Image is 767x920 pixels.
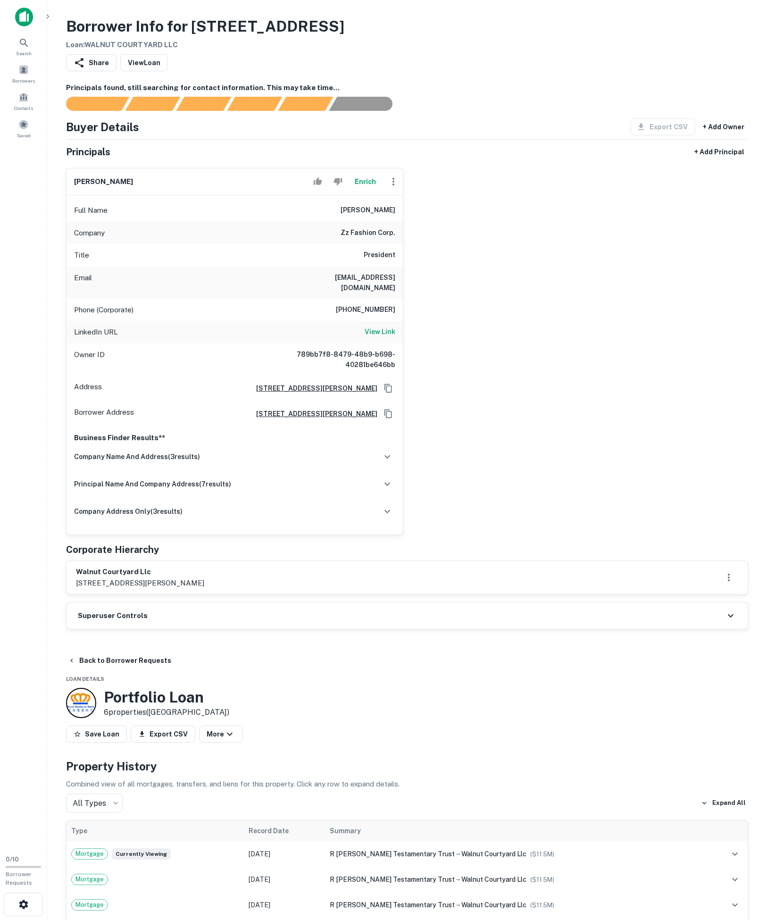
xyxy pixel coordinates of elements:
button: Reject [330,172,346,191]
button: Export CSV [131,726,195,743]
span: walnut courtyard llc [461,901,526,909]
p: Phone (Corporate) [74,304,133,316]
p: Company [74,227,105,239]
iframe: Chat Widget [720,845,767,890]
p: Combined view of all mortgages, transfers, and liens for this property. Click any row to expand d... [66,778,748,790]
h6: Superuser Controls [78,611,148,621]
span: 0 / 10 [6,856,19,863]
div: AI fulfillment process complete. [329,97,404,111]
span: r [PERSON_NAME] testamentary trust [330,850,455,858]
div: → [330,849,701,859]
div: Your request is received and processing... [125,97,180,111]
a: Borrowers [3,61,44,86]
div: Principals found, still searching for contact information. This may take time... [278,97,333,111]
span: r [PERSON_NAME] testamentary trust [330,901,455,909]
h6: [PERSON_NAME] [341,205,395,216]
td: [DATE] [244,867,325,892]
button: More [199,726,243,743]
h6: [EMAIL_ADDRESS][DOMAIN_NAME] [282,272,395,293]
p: Address [74,381,102,395]
h4: Property History [66,758,748,775]
h6: company name and address ( 3 results) [74,452,200,462]
th: Type [67,820,244,841]
h3: Portfolio Loan [104,688,229,706]
span: Search [16,50,32,57]
button: Back to Borrower Requests [64,652,175,669]
button: Accept [309,172,326,191]
th: Summary [325,820,706,841]
button: Expand All [699,796,748,810]
span: Borrower Requests [6,871,32,886]
span: Saved [17,132,31,139]
h6: Principals found, still searching for contact information. This may take time... [66,83,748,93]
h6: company address only ( 3 results) [74,506,183,517]
button: + Add Owner [699,118,748,135]
div: Sending borrower request to AI... [55,97,125,111]
h6: principal name and company address ( 7 results) [74,479,231,489]
span: Borrowers [12,77,35,84]
p: Email [74,272,92,293]
th: Record Date [244,820,325,841]
div: Principals found, AI now looking for contact information... [227,97,282,111]
h5: Principals [66,145,110,159]
span: Contacts [14,104,33,112]
span: Currently viewing [112,848,171,860]
img: capitalize-icon.png [15,8,33,26]
button: + Add Principal [691,143,748,160]
h6: [PHONE_NUMBER] [336,304,395,316]
p: 6 properties ([GEOGRAPHIC_DATA]) [104,707,229,718]
span: walnut courtyard llc [461,876,526,883]
a: ViewLoan [120,54,168,71]
span: Mortgage [72,849,108,859]
p: Owner ID [74,349,105,370]
button: expand row [727,897,743,913]
button: Copy Address [381,407,395,421]
p: Full Name [74,205,108,216]
h6: 789bb7f8-8479-48b9-b698-40281be646bb [282,349,395,370]
a: [STREET_ADDRESS][PERSON_NAME] [249,409,377,419]
div: All Types [66,794,123,812]
button: Share [66,54,117,71]
span: Mortgage [72,875,108,884]
h5: Corporate Hierarchy [66,543,159,557]
a: Contacts [3,88,44,114]
a: Search [3,33,44,59]
span: ($ 11.5M ) [530,851,554,858]
span: ($ 11.5M ) [530,876,554,883]
h4: Buyer Details [66,118,139,135]
a: View Link [365,326,395,338]
a: [STREET_ADDRESS][PERSON_NAME] [249,383,377,393]
td: [DATE] [244,892,325,918]
button: Enrich [350,172,380,191]
h6: [PERSON_NAME] [74,176,133,187]
p: [STREET_ADDRESS][PERSON_NAME] [76,577,204,589]
p: Business Finder Results** [74,432,395,443]
span: walnut courtyard llc [461,850,526,858]
span: Mortgage [72,900,108,910]
button: Save Loan [66,726,127,743]
h6: zz fashion corp. [341,227,395,239]
div: → [330,874,701,885]
h6: walnut courtyard llc [76,567,204,577]
td: [DATE] [244,841,325,867]
p: LinkedIn URL [74,326,118,338]
p: Title [74,250,89,261]
button: Copy Address [381,381,395,395]
span: Loan Details [66,676,104,682]
div: → [330,900,701,910]
h3: Borrower Info for [STREET_ADDRESS] [66,15,344,38]
span: r [PERSON_NAME] testamentary trust [330,876,455,883]
h6: View Link [365,326,395,337]
span: ($ 11.5M ) [530,902,554,909]
h6: Loan : WALNUT COURTYARD LLC [66,40,344,50]
h6: President [364,250,395,261]
a: Saved [3,116,44,141]
div: Documents found, AI parsing details... [176,97,231,111]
